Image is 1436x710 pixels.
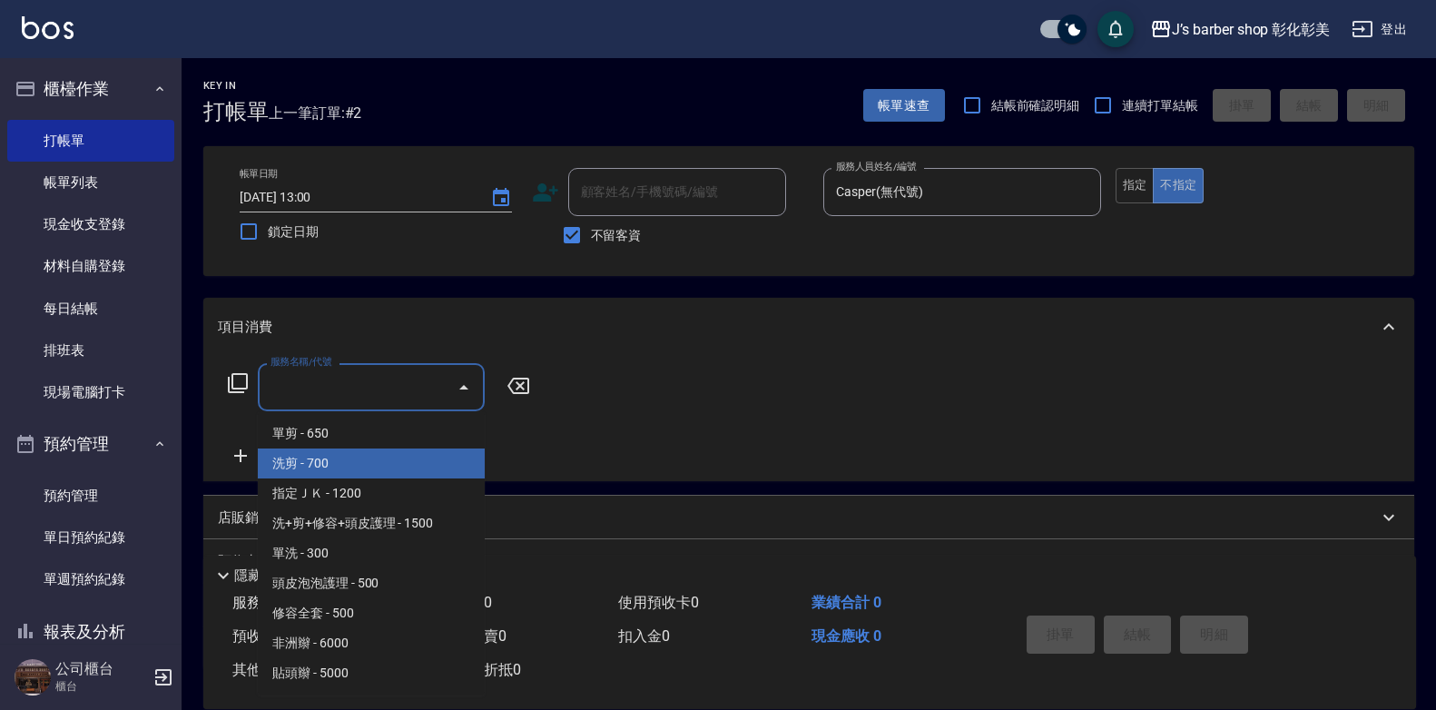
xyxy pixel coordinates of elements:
span: 修容全套 - 500 [258,598,485,628]
h3: 打帳單 [203,99,269,124]
button: 報表及分析 [7,608,174,656]
a: 單日預約紀錄 [7,517,174,558]
div: 預收卡販賣 [203,539,1414,583]
div: 店販銷售 [203,496,1414,539]
p: 店販銷售 [218,508,272,528]
span: 指定ＪＫ - 1200 [258,478,485,508]
div: 項目消費 [203,298,1414,356]
span: 預收卡販賣 0 [232,627,313,645]
img: Logo [22,16,74,39]
label: 服務人員姓名/編號 [836,160,916,173]
a: 排班表 [7,330,174,371]
label: 帳單日期 [240,167,278,181]
span: 業績合計 0 [811,594,881,611]
span: 不留客資 [591,226,642,245]
a: 每日結帳 [7,288,174,330]
span: 貼頭辮 - 5000 [258,658,485,688]
a: 打帳單 [7,120,174,162]
span: 洗+剪+修容+頭皮護理 - 1500 [258,508,485,538]
button: 不指定 [1153,168,1204,203]
span: 服務消費 0 [232,594,299,611]
span: 使用預收卡 0 [618,594,699,611]
label: 服務名稱/代號 [270,355,331,369]
div: J’s barber shop 彰化彰美 [1172,18,1330,41]
span: 頭皮泡泡護理 - 500 [258,568,485,598]
button: 登出 [1344,13,1414,46]
span: 其他付款方式 0 [232,661,328,678]
h5: 公司櫃台 [55,660,148,678]
span: 連續打單結帳 [1122,96,1198,115]
h2: Key In [203,80,269,92]
span: 上一筆訂單:#2 [269,102,362,124]
span: 單剪 - 650 [258,419,485,449]
button: Close [449,373,478,402]
button: save [1097,11,1134,47]
a: 現場電腦打卡 [7,371,174,413]
span: 鎖定日期 [268,222,319,242]
button: 指定 [1116,168,1155,203]
a: 單週預約紀錄 [7,558,174,600]
button: 櫃檯作業 [7,65,174,113]
a: 材料自購登錄 [7,245,174,287]
img: Person [15,659,51,695]
a: 帳單列表 [7,162,174,203]
span: 非洲辮 - 6000 [258,628,485,658]
p: 隱藏業績明細 [234,567,316,586]
span: 洗剪 - 700 [258,449,485,478]
button: Choose date, selected date is 2025-09-24 [479,176,523,220]
a: 現金收支登錄 [7,203,174,245]
span: 現金應收 0 [811,627,881,645]
p: 項目消費 [218,318,272,337]
p: 櫃台 [55,678,148,695]
p: 預收卡販賣 [218,552,286,571]
button: J’s barber shop 彰化彰美 [1143,11,1337,48]
button: 帳單速查 [863,89,945,123]
a: 預約管理 [7,475,174,517]
span: 扣入金 0 [618,627,670,645]
input: YYYY/MM/DD hh:mm [240,182,472,212]
span: 單洗 - 300 [258,538,485,568]
span: 結帳前確認明細 [991,96,1080,115]
button: 預約管理 [7,420,174,468]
